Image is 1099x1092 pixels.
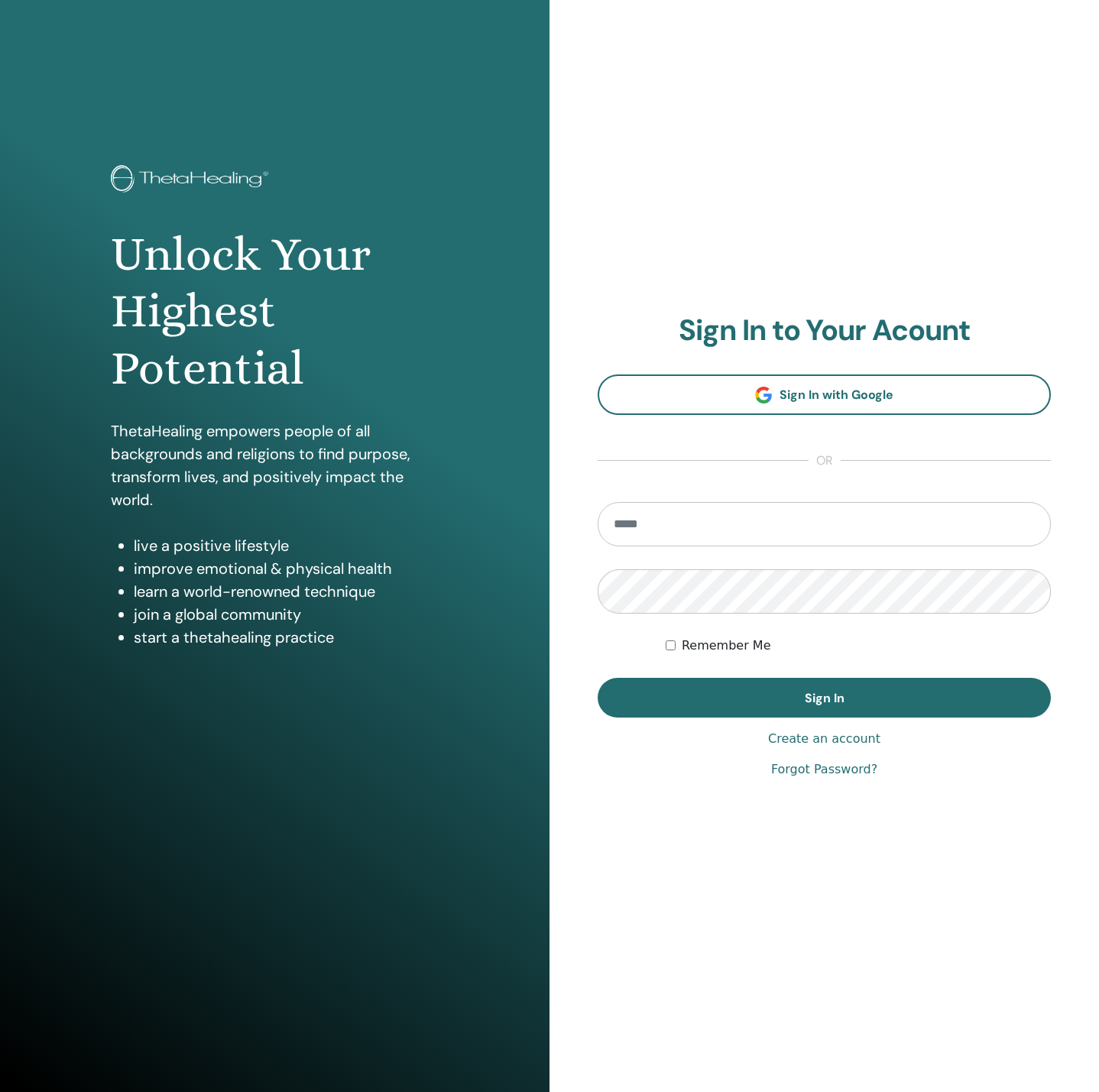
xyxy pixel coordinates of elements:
[134,580,439,603] li: learn a world-renowned technique
[598,313,1051,348] h2: Sign In to Your Acount
[780,387,893,403] span: Sign In with Google
[805,690,845,706] span: Sign In
[111,226,439,397] h1: Unlock Your Highest Potential
[134,626,439,649] li: start a thetahealing practice
[682,637,771,655] label: Remember Me
[134,557,439,580] li: improve emotional & physical health
[134,534,439,557] li: live a positive lifestyle
[598,374,1051,415] a: Sign In with Google
[134,603,439,626] li: join a global community
[111,420,439,511] p: ThetaHealing empowers people of all backgrounds and religions to find purpose, transform lives, a...
[598,678,1051,718] button: Sign In
[768,730,880,748] a: Create an account
[666,637,1051,655] div: Keep me authenticated indefinitely or until I manually logout
[809,452,841,470] span: or
[771,760,877,779] a: Forgot Password?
